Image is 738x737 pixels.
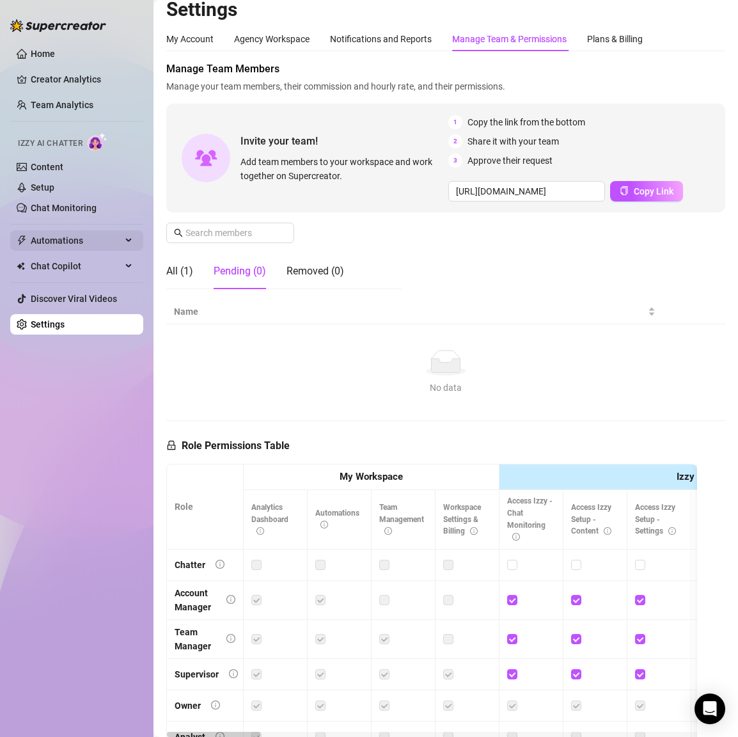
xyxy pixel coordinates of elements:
[166,438,290,454] h5: Role Permissions Table
[31,256,122,276] span: Chat Copilot
[175,558,205,572] div: Chatter
[320,521,328,528] span: info-circle
[175,667,219,681] div: Supervisor
[604,527,611,535] span: info-circle
[31,69,133,90] a: Creator Analytics
[448,115,462,129] span: 1
[166,32,214,46] div: My Account
[166,440,177,450] span: lock
[315,509,359,530] span: Automations
[448,154,462,168] span: 3
[175,586,216,614] div: Account Manager
[226,595,235,604] span: info-circle
[174,228,183,237] span: search
[467,115,585,129] span: Copy the link from the bottom
[18,138,82,150] span: Izzy AI Chatter
[507,496,553,542] span: Access Izzy - Chat Monitoring
[31,162,63,172] a: Content
[512,533,520,541] span: info-circle
[234,32,310,46] div: Agency Workspace
[635,503,676,536] span: Access Izzy Setup - Settings
[166,264,193,279] div: All (1)
[448,134,462,148] span: 2
[470,527,478,535] span: info-circle
[251,503,288,536] span: Analytics Dashboard
[384,527,392,535] span: info-circle
[31,203,97,213] a: Chat Monitoring
[31,100,93,110] a: Team Analytics
[634,186,673,196] span: Copy Link
[226,634,235,643] span: info-circle
[240,155,443,183] span: Add team members to your workspace and work together on Supercreator.
[88,132,107,151] img: AI Chatter
[379,503,424,536] span: Team Management
[443,503,481,536] span: Workspace Settings & Billing
[17,262,25,271] img: Chat Copilot
[620,186,629,195] span: copy
[31,319,65,329] a: Settings
[17,235,27,246] span: thunderbolt
[31,182,54,193] a: Setup
[256,527,264,535] span: info-circle
[610,181,683,202] button: Copy Link
[677,471,706,482] strong: Izzy AI
[587,32,643,46] div: Plans & Billing
[467,134,559,148] span: Share it with your team
[31,49,55,59] a: Home
[167,464,244,550] th: Role
[571,503,611,536] span: Access Izzy Setup - Content
[340,471,403,482] strong: My Workspace
[31,294,117,304] a: Discover Viral Videos
[174,305,645,319] span: Name
[185,226,276,240] input: Search members
[175,699,201,713] div: Owner
[175,625,216,653] div: Team Manager
[216,560,224,569] span: info-circle
[695,693,725,724] div: Open Intercom Messenger
[214,264,266,279] div: Pending (0)
[10,19,106,32] img: logo-BBDzfeDw.svg
[330,32,432,46] div: Notifications and Reports
[668,527,676,535] span: info-circle
[467,154,553,168] span: Approve their request
[166,79,725,93] span: Manage your team members, their commission and hourly rate, and their permissions.
[166,61,725,77] span: Manage Team Members
[287,264,344,279] div: Removed (0)
[211,701,220,709] span: info-circle
[240,133,448,149] span: Invite your team!
[166,299,663,324] th: Name
[229,669,238,678] span: info-circle
[179,381,712,395] div: No data
[31,230,122,251] span: Automations
[452,32,567,46] div: Manage Team & Permissions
